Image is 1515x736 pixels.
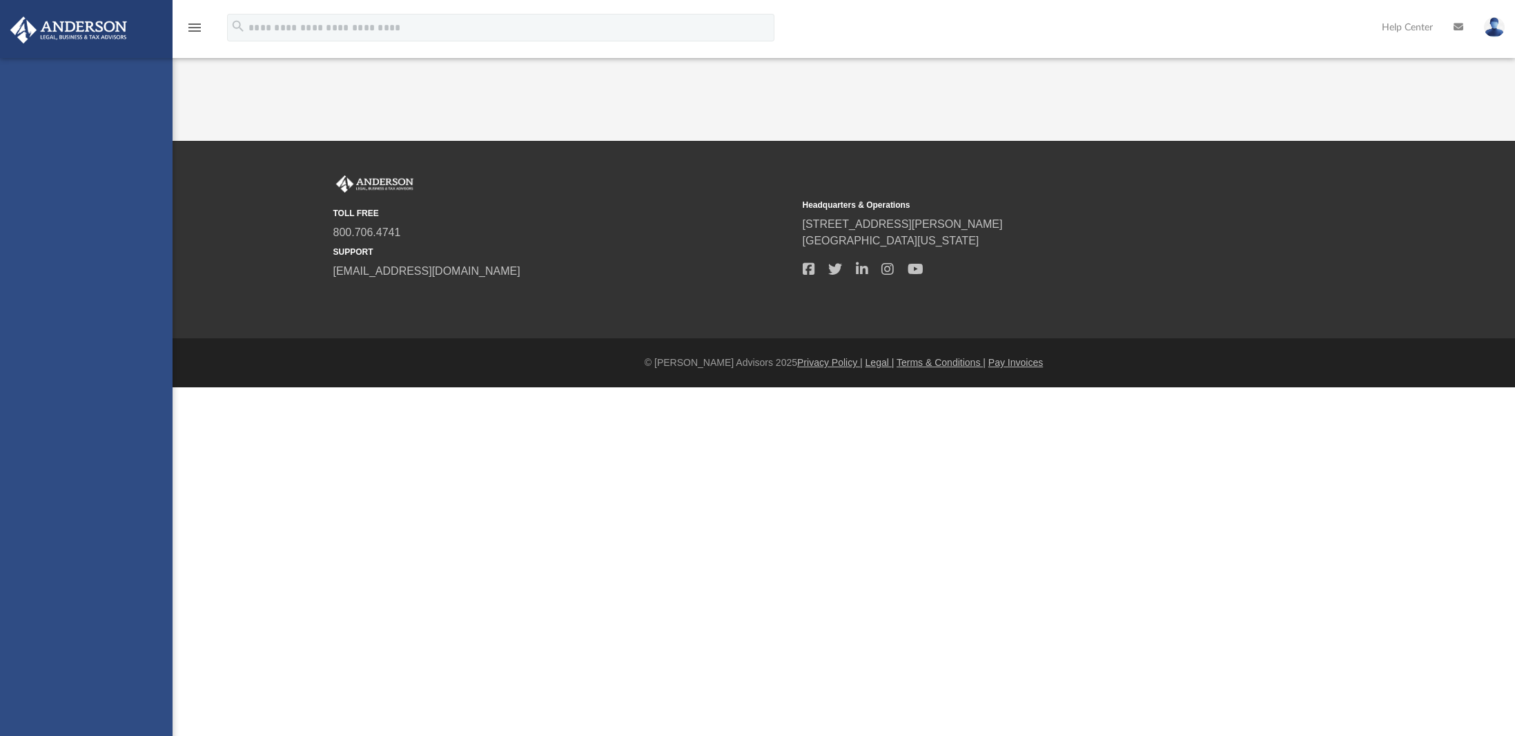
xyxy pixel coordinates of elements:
[803,218,1003,230] a: [STREET_ADDRESS][PERSON_NAME]
[1484,17,1505,37] img: User Pic
[803,235,979,246] a: [GEOGRAPHIC_DATA][US_STATE]
[333,226,401,238] a: 800.706.4741
[803,199,1262,211] small: Headquarters & Operations
[333,175,416,193] img: Anderson Advisors Platinum Portal
[231,19,246,34] i: search
[333,207,793,220] small: TOLL FREE
[797,357,863,368] a: Privacy Policy |
[988,357,1043,368] a: Pay Invoices
[333,265,520,277] a: [EMAIL_ADDRESS][DOMAIN_NAME]
[866,357,895,368] a: Legal |
[186,26,203,36] a: menu
[173,356,1515,370] div: © [PERSON_NAME] Advisors 2025
[333,246,793,258] small: SUPPORT
[186,19,203,36] i: menu
[6,17,131,43] img: Anderson Advisors Platinum Portal
[897,357,986,368] a: Terms & Conditions |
